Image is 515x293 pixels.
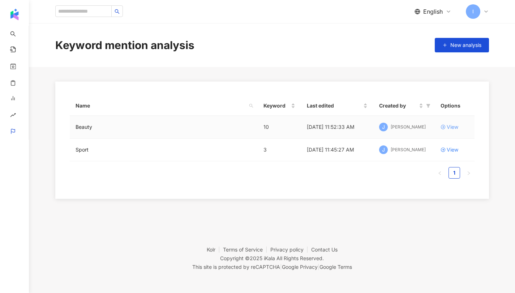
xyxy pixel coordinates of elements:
[463,167,475,179] button: right
[435,38,489,52] button: New analysis
[463,167,475,179] li: Next Page
[447,123,458,131] div: View
[282,264,318,270] a: Google Privacy
[76,123,92,131] a: Beauty
[319,264,352,270] a: Google Terms
[449,167,460,178] a: 1
[263,102,289,110] span: Keyword
[115,9,120,14] span: search
[438,171,442,175] span: left
[223,246,270,253] a: Terms of Service
[280,264,282,270] span: |
[220,255,324,261] div: Copyright © 2025 All Rights Reserved.
[270,246,311,253] a: Privacy policy
[449,167,460,179] li: 1
[318,264,319,270] span: |
[249,104,253,108] span: search
[258,139,301,161] td: 3
[258,96,301,116] th: Keyword
[55,38,194,53] div: Keyword mention analysis
[441,123,469,131] a: View
[307,102,362,110] span: Last edited
[301,116,373,139] td: [DATE] 11:52:33 AM
[391,124,426,130] div: [PERSON_NAME]
[192,263,352,271] span: This site is protected by reCAPTCHA
[258,116,301,139] td: 10
[264,255,275,261] a: iKala
[447,146,458,154] div: View
[435,96,475,116] th: Options
[391,147,426,153] div: [PERSON_NAME]
[10,108,16,124] span: rise
[301,139,373,161] td: [DATE] 11:45:27 AM
[10,26,36,43] a: search
[311,246,338,253] a: Contact Us
[373,96,435,116] th: Created by
[434,167,446,179] button: left
[382,123,385,131] span: J
[76,146,89,154] a: Sport
[441,146,469,154] a: View
[207,246,223,253] a: Kolr
[450,42,481,48] span: New analysis
[248,100,255,111] span: search
[76,102,246,110] span: Name
[301,96,373,116] th: Last edited
[425,100,432,111] span: filter
[379,102,417,110] span: Created by
[467,171,471,175] span: right
[423,8,443,16] span: English
[426,104,430,108] span: filter
[9,9,20,20] img: logo icon
[382,146,385,154] span: J
[472,8,474,16] span: I
[434,167,446,179] li: Previous Page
